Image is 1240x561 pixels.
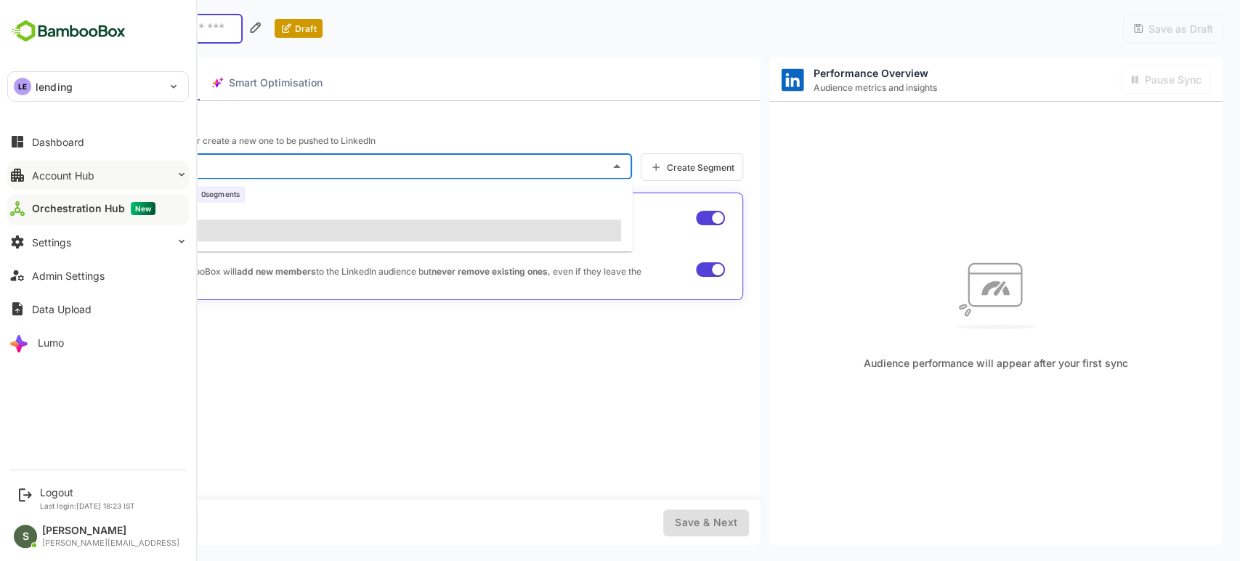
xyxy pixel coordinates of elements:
[35,135,692,146] p: Pick an existing Segment or create a new one to be pushed to LinkedIn
[40,486,135,499] div: Logout
[556,156,576,177] button: Close
[32,202,155,215] div: Orchestration Hub
[40,501,135,510] p: Last login: [DATE] 18:23 IST
[42,525,179,537] div: [PERSON_NAME]
[7,328,189,357] button: Lumo
[381,266,497,277] strong: never remove existing ones
[56,266,631,288] p: When enabled, BambooBox will to the LinkedIn audience but , even if they leave the segment.
[7,261,189,290] button: Admin Settings
[7,127,189,156] button: Dashboard
[762,67,886,79] span: Performance Overview
[7,194,189,223] button: Orchestration HubNew
[38,336,64,349] div: Lumo
[26,74,143,92] span: Segment Configuration
[36,79,73,94] p: lending
[1093,23,1162,35] span: Save as Draft
[89,509,147,536] div: You
[590,153,692,181] a: Create Segment
[131,202,155,215] span: New
[32,270,105,282] div: Admin Settings
[29,518,81,527] div: Created by -
[42,538,179,548] div: [PERSON_NAME][EMAIL_ADDRESS]
[32,303,92,315] div: Data Upload
[7,294,189,323] button: Data Upload
[612,509,698,536] div: Fill the title and select segment in order to activate
[35,118,692,131] p: Choose your Segment
[56,251,631,263] p: Limit Reductions
[14,525,37,548] div: S
[150,189,189,200] span: 0 segments
[94,513,114,533] div: S
[32,136,84,148] div: Dashboard
[7,227,189,257] button: Settings
[32,169,94,182] div: Account Hub
[32,236,71,249] div: Settings
[813,357,1077,369] span: Audience performance will appear after your first sync
[14,78,31,95] div: LE
[17,17,39,39] button: back
[7,161,189,190] button: Account Hub
[1072,15,1172,43] div: Fill the title in order to activate
[186,266,265,277] strong: add new members
[762,82,886,93] span: Audience metrics and insights
[611,162,683,173] span: Create Segment
[1090,73,1151,86] span: Pause Sync
[8,72,188,101] div: LElending
[7,17,130,45] img: BambooboxFullLogoMark.5f36c76dfaba33ec1ec1367b70bb1252.svg
[241,23,266,34] span: Draft
[46,187,136,202] p: Available Segments
[1069,65,1160,94] div: Activate sync in order to activate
